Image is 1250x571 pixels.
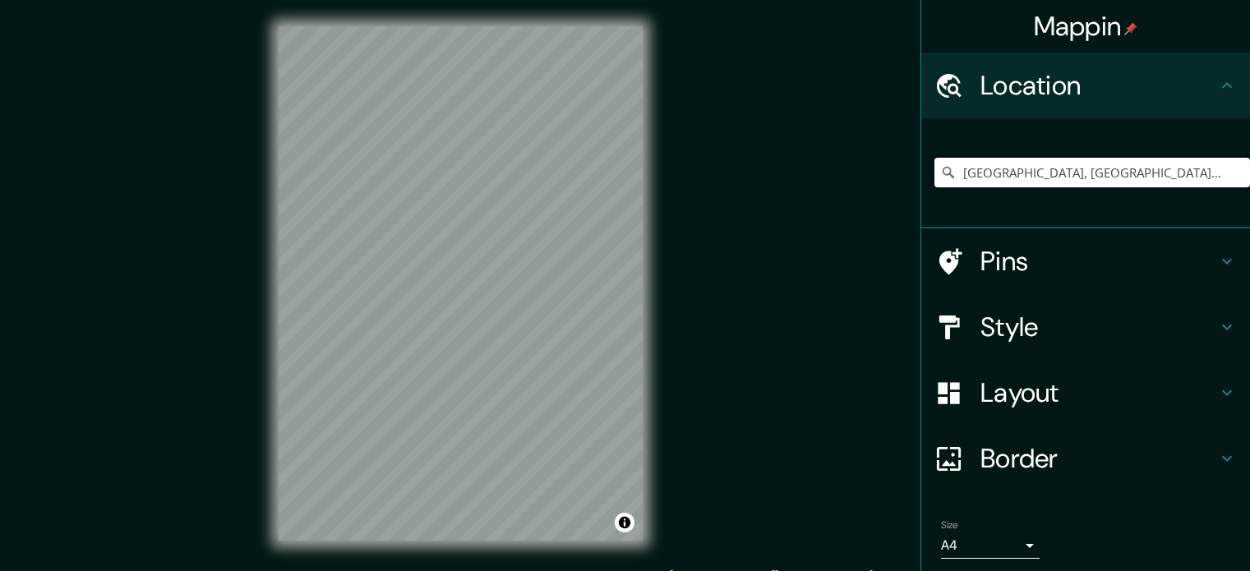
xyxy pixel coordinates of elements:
h4: Layout [980,376,1217,409]
div: Pins [921,228,1250,294]
h4: Border [980,442,1217,475]
h4: Style [980,311,1217,343]
h4: Mappin [1034,10,1138,43]
input: Pick your city or area [934,158,1250,187]
div: Location [921,53,1250,118]
iframe: Help widget launcher [1104,507,1232,553]
div: A4 [941,532,1040,559]
div: Border [921,426,1250,491]
h4: Location [980,69,1217,102]
div: Style [921,294,1250,360]
img: pin-icon.png [1124,22,1137,35]
label: Size [941,518,958,532]
div: Layout [921,360,1250,426]
h4: Pins [980,245,1217,278]
canvas: Map [279,26,643,541]
button: Toggle attribution [615,513,634,532]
